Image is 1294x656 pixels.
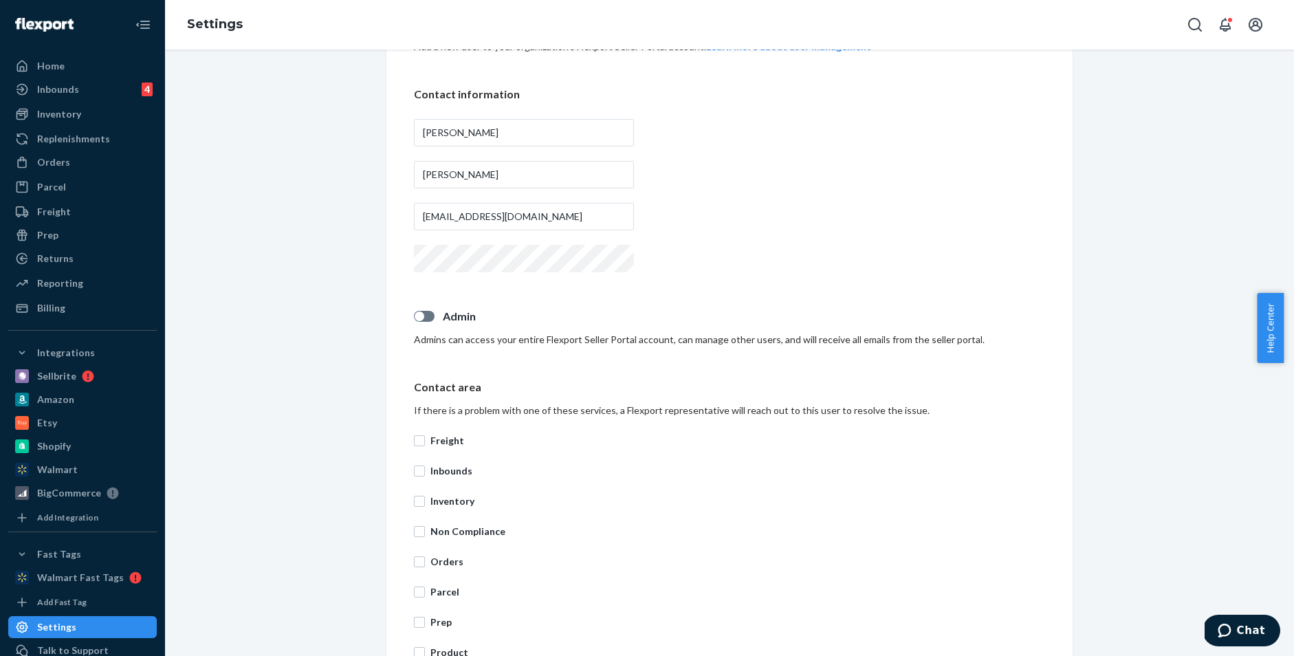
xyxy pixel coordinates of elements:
input: Inventory [414,496,425,507]
input: Inbounds [414,466,425,477]
div: BigCommerce [37,486,101,500]
a: Amazon [8,389,157,411]
ol: breadcrumbs [176,5,254,45]
div: Reporting [37,276,83,290]
a: Walmart [8,459,157,481]
a: Freight [8,201,157,223]
div: Add Fast Tag [37,596,87,608]
button: Close Navigation [129,11,157,39]
p: Contact information [414,87,1045,102]
p: Orders [430,555,1045,569]
div: Admins can access your entire Flexport Seller Portal account, can manage other users, and will re... [414,333,1045,347]
input: Freight [414,435,425,446]
div: Parcel [37,180,66,194]
div: Walmart [37,463,78,477]
input: Last Name [414,161,634,188]
a: Add Integration [8,510,157,526]
a: Orders [8,151,157,173]
input: Parcel [414,587,425,598]
div: Add Integration [37,512,98,523]
div: Amazon [37,393,74,406]
iframe: Opens a widget where you can chat to one of our agents [1205,615,1280,649]
div: Shopify [37,439,71,453]
a: Settings [8,616,157,638]
a: BigCommerce [8,482,157,504]
input: Orders [414,556,425,567]
a: Reporting [8,272,157,294]
p: Non Compliance [430,525,1045,538]
a: Inventory [8,103,157,125]
a: Settings [187,17,243,32]
p: Admin [443,309,1045,325]
p: Freight [430,434,1045,448]
input: First Name [414,119,634,146]
div: If there is a problem with one of these services, a Flexport representative will reach out to thi... [414,404,1045,417]
div: Integrations [37,346,95,360]
img: Flexport logo [15,18,74,32]
button: Open Search Box [1181,11,1209,39]
a: Add Fast Tag [8,594,157,611]
div: Sellbrite [37,369,76,383]
a: Billing [8,297,157,319]
a: Shopify [8,435,157,457]
div: Home [37,59,65,73]
p: Parcel [430,585,1045,599]
a: Parcel [8,176,157,198]
div: 4 [142,83,153,96]
div: Inventory [37,107,81,121]
a: Walmart Fast Tags [8,567,157,589]
button: Fast Tags [8,543,157,565]
input: Email [414,203,634,230]
p: Inbounds [430,464,1045,478]
a: Replenishments [8,128,157,150]
div: Etsy [37,416,57,430]
button: Help Center [1257,293,1284,363]
button: Integrations [8,342,157,364]
button: Open account menu [1242,11,1269,39]
p: Contact area [414,380,1045,395]
a: Home [8,55,157,77]
a: Etsy [8,412,157,434]
div: Returns [37,252,74,265]
div: Walmart Fast Tags [37,571,124,584]
p: Prep [430,615,1045,629]
div: Freight [37,205,71,219]
a: Prep [8,224,157,246]
div: Settings [37,620,76,634]
input: Non Compliance [414,526,425,537]
p: Inventory [430,494,1045,508]
a: Inbounds4 [8,78,157,100]
div: Prep [37,228,58,242]
div: Orders [37,155,70,169]
div: Inbounds [37,83,79,96]
div: Fast Tags [37,547,81,561]
a: Sellbrite [8,365,157,387]
a: Returns [8,248,157,270]
input: Prep [414,617,425,628]
div: Replenishments [37,132,110,146]
div: Billing [37,301,65,315]
button: Open notifications [1211,11,1239,39]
